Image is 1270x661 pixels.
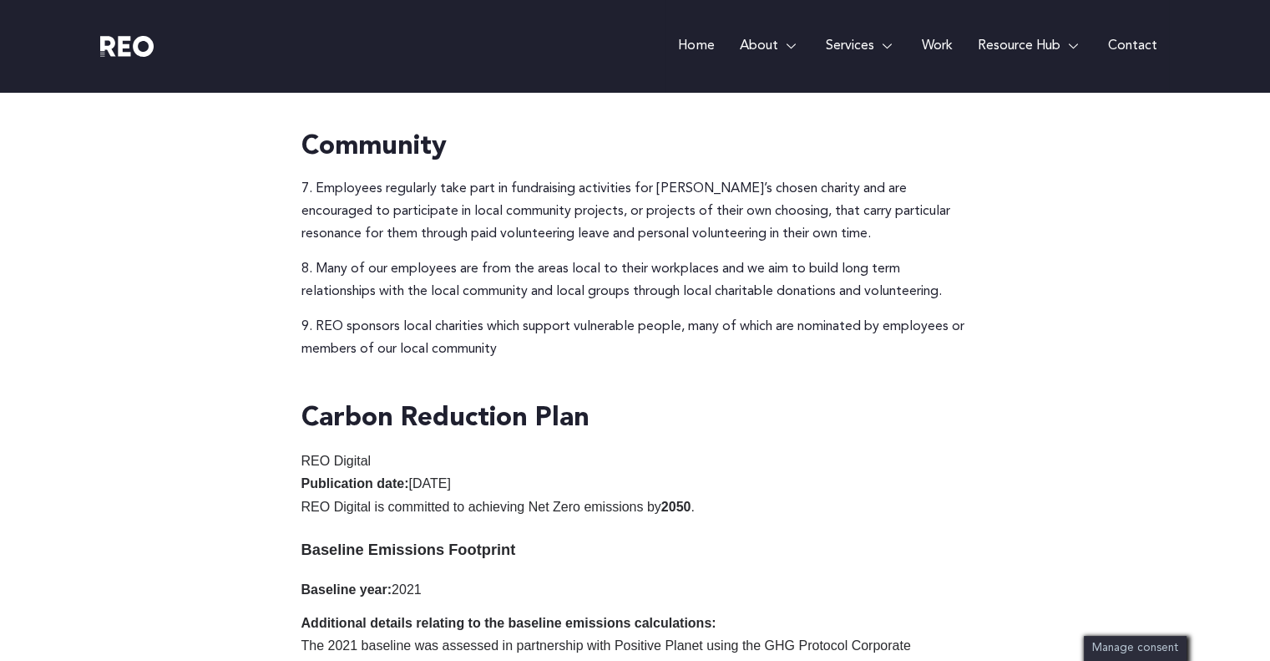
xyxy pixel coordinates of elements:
[301,582,392,597] strong: Baseline year:
[661,500,691,514] strong: 2050
[1092,643,1178,653] span: Manage consent
[301,450,969,496] p: REO Digital [DATE]
[301,402,589,437] h4: Carbon Reduction Plan
[301,616,716,630] strong: Additional details relating to the baseline emissions calculations:
[301,578,969,601] p: 2021
[301,178,969,247] p: 7. Employees regularly take part in fundraising activities for [PERSON_NAME]’s chosen charity and...
[301,496,969,518] p: REO Digital is committed to achieving Net Zero emissions by .
[301,320,964,356] span: 9. REO sponsors local charities which support vulnerable people, many of which are nominated by e...
[301,476,409,491] strong: Publication date:
[301,262,942,298] span: 8. Many of our employees are from the areas local to their workplaces and we aim to build long te...
[301,541,516,558] span: Baseline Emissions Footprint
[301,130,447,165] h4: Community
